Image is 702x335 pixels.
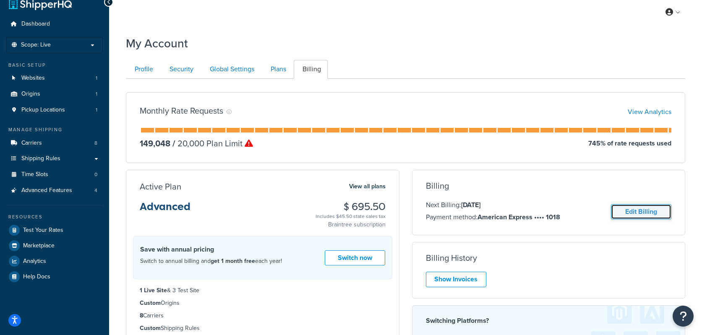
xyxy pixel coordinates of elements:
[94,171,97,178] span: 0
[126,35,188,52] h1: My Account
[140,286,386,295] li: & 3 Test Site
[6,70,103,86] a: Websites 1
[211,257,255,265] strong: get 1 month free
[426,212,560,223] p: Payment method:
[6,183,103,198] li: Advanced Features
[316,201,386,212] h3: $ 695.50
[611,204,671,220] a: Edit Billing
[140,138,170,149] p: 149,048
[6,254,103,269] a: Analytics
[6,223,103,238] a: Test Your Rates
[21,171,48,178] span: Time Slots
[478,212,560,222] strong: American Express •••• 1018
[6,102,103,118] li: Pickup Locations
[96,91,97,98] span: 1
[349,181,386,192] a: View all plans
[140,311,386,320] li: Carriers
[140,182,181,191] h3: Active Plan
[6,126,103,133] div: Manage Shipping
[140,106,223,115] h3: Monthly Rate Requests
[140,324,161,332] strong: Custom
[21,106,65,114] span: Pickup Locations
[140,286,167,295] strong: 1 Live Site
[6,167,103,182] li: Time Slots
[161,60,200,79] a: Security
[6,70,103,86] li: Websites
[140,324,386,333] li: Shipping Rules
[172,137,175,150] span: /
[262,60,293,79] a: Plans
[21,75,45,82] span: Websites
[6,151,103,166] a: Shipping Rules
[6,238,103,253] a: Marketplace
[21,140,42,147] span: Carriers
[6,16,103,32] a: Dashboard
[426,253,477,262] h3: Billing History
[426,272,486,287] a: Show Invoices
[6,86,103,102] li: Origins
[588,138,671,149] p: 745 % of rate requests used
[6,86,103,102] a: Origins 1
[23,227,63,234] span: Test Your Rates
[126,60,160,79] a: Profile
[628,107,671,117] a: View Analytics
[461,200,480,210] strong: [DATE]
[23,258,46,265] span: Analytics
[140,201,191,219] h3: Advanced
[673,306,694,327] button: Open Resource Center
[96,75,97,82] span: 1
[23,273,50,280] span: Help Docs
[426,181,449,190] h3: Billing
[140,299,161,307] strong: Custom
[6,135,103,151] li: Carriers
[140,311,143,320] strong: 8
[21,187,72,194] span: Advanced Features
[23,242,55,249] span: Marketplace
[140,244,282,254] h4: Save with annual pricing
[6,269,103,284] a: Help Docs
[6,102,103,118] a: Pickup Locations 1
[140,256,282,267] p: Switch to annual billing and each year!
[316,221,386,229] p: Braintree subscription
[6,135,103,151] a: Carriers 8
[316,212,386,221] div: Includes $45.50 state sales tax
[6,213,103,221] div: Resources
[201,60,261,79] a: Global Settings
[21,91,40,98] span: Origins
[6,167,103,182] a: Time Slots 0
[325,250,385,266] a: Switch now
[94,140,97,147] span: 8
[6,183,103,198] a: Advanced Features 4
[6,62,103,69] div: Basic Setup
[426,316,672,326] h4: Switching Platforms?
[426,200,560,210] p: Next Billing:
[21,155,60,162] span: Shipping Rules
[94,187,97,194] span: 4
[21,42,51,49] span: Scope: Live
[140,299,386,308] li: Origins
[21,21,50,28] span: Dashboard
[294,60,328,79] a: Billing
[170,138,253,149] p: 20,000 Plan Limit
[96,106,97,114] span: 1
